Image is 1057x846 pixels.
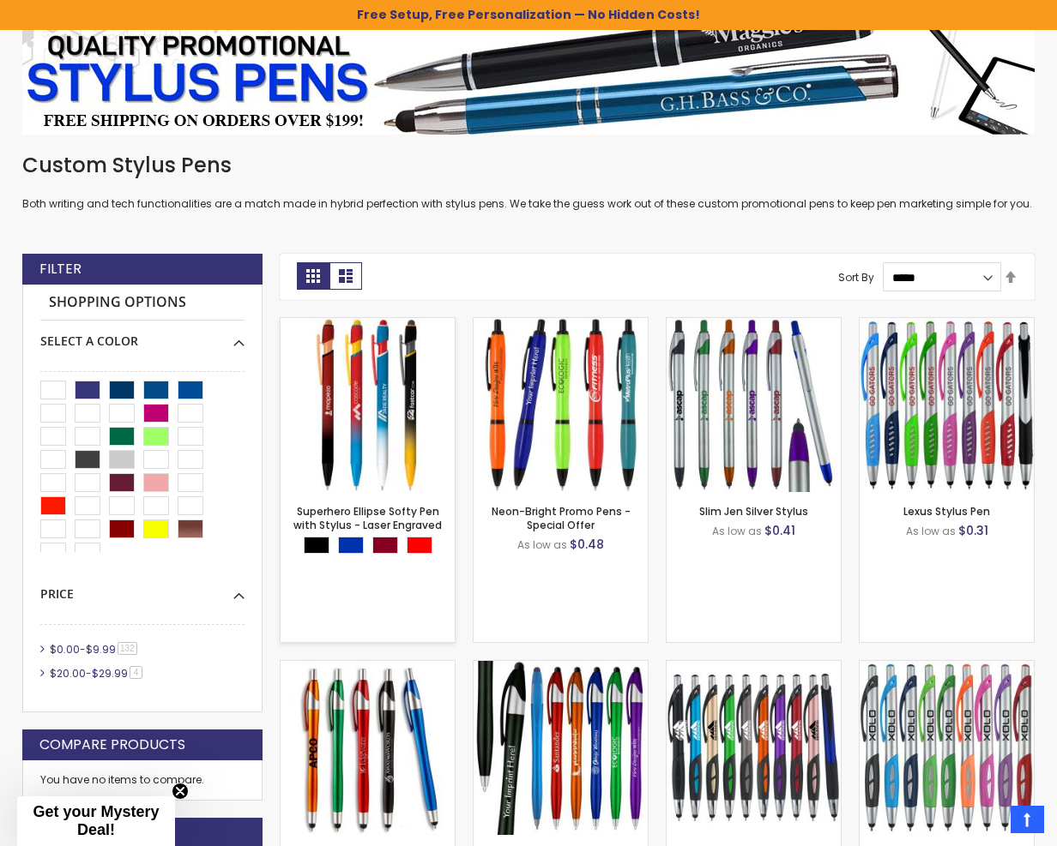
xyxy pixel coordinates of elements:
[40,573,245,603] div: Price
[130,666,142,679] span: 4
[172,783,189,800] button: Close teaser
[338,537,364,554] div: Blue
[474,318,648,492] img: Neon-Bright Promo Pens - Special Offer
[407,537,432,554] div: Red
[118,642,137,655] span: 132
[281,661,455,835] img: Promotional iSlimster Stylus Click Pen
[667,661,841,835] img: Boston Stylus Pen
[372,537,398,554] div: Burgundy
[22,152,1035,179] h1: Custom Stylus Pens
[297,262,329,290] strong: Grid
[22,2,1035,135] img: Stylus Pens
[667,660,841,675] a: Boston Stylus Pen
[22,760,263,801] div: You have no items to compare.
[50,666,86,681] span: $20.00
[50,642,80,657] span: $0.00
[906,524,956,538] span: As low as
[712,524,762,538] span: As low as
[281,318,455,492] img: Superhero Ellipse Softy Pen with Stylus - Laser Engraved
[903,504,990,519] a: Lexus Stylus Pen
[860,660,1034,675] a: Boston Silver Stylus Pen
[40,321,245,350] div: Select A Color
[474,660,648,675] a: TouchWrite Query Stylus Pen
[764,522,795,539] span: $0.41
[22,152,1035,211] div: Both writing and tech functionalities are a match made in hybrid perfection with stylus pens. We ...
[474,661,648,835] img: TouchWrite Query Stylus Pen
[92,666,128,681] span: $29.99
[860,661,1034,835] img: Boston Silver Stylus Pen
[570,536,604,553] span: $0.48
[474,317,648,332] a: Neon-Bright Promo Pens - Special Offer
[281,660,455,675] a: Promotional iSlimster Stylus Click Pen
[699,504,808,519] a: Slim Jen Silver Stylus
[281,317,455,332] a: Superhero Ellipse Softy Pen with Stylus - Laser Engraved
[915,800,1057,846] iframe: Google Customer Reviews
[860,318,1034,492] img: Lexus Stylus Pen
[45,642,143,657] a: $0.00-$9.99132
[86,642,116,657] span: $9.99
[40,285,245,321] strong: Shopping Options
[860,317,1034,332] a: Lexus Stylus Pen
[492,504,631,532] a: Neon-Bright Promo Pens - Special Offer
[39,735,185,754] strong: Compare Products
[39,260,82,279] strong: Filter
[667,318,841,492] img: Slim Jen Silver Stylus
[667,317,841,332] a: Slim Jen Silver Stylus
[17,796,175,846] div: Get your Mystery Deal!Close teaser
[45,666,148,681] a: $20.00-$29.994
[958,522,988,539] span: $0.31
[517,537,567,552] span: As low as
[304,537,329,554] div: Black
[293,504,442,532] a: Superhero Ellipse Softy Pen with Stylus - Laser Engraved
[33,803,159,838] span: Get your Mystery Deal!
[838,270,874,285] label: Sort By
